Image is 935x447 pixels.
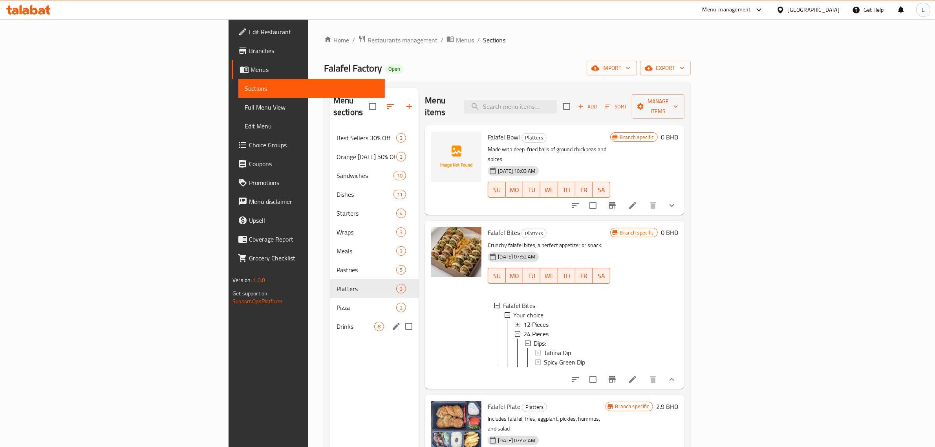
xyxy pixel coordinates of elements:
[393,171,406,180] div: items
[603,101,629,113] button: Sort
[337,133,396,143] span: Best Sellers 30% Off
[523,320,549,329] span: 12 Pieces
[232,41,385,60] a: Branches
[394,172,406,180] span: 10
[605,102,627,111] span: Sort
[488,182,505,198] button: SU
[232,154,385,173] a: Coupons
[558,98,575,115] span: Select section
[251,65,379,74] span: Menus
[330,242,419,260] div: Meals3
[337,171,393,180] span: Sandwiches
[249,253,379,263] span: Grocery Checklist
[488,131,520,143] span: Falafel Bowl
[330,147,419,166] div: Orange [DATE] 50% Off2
[330,298,419,317] div: Pizza2
[249,27,379,37] span: Edit Restaurant
[232,60,385,79] a: Menus
[577,102,598,111] span: Add
[644,196,662,215] button: delete
[522,229,546,238] span: Platters
[249,159,379,169] span: Coupons
[488,414,605,434] p: Includes falafel, fries, eggplant, pickles, hummus, and salad
[575,101,600,113] button: Add
[238,98,385,117] a: Full Menu View
[628,375,637,384] a: Edit menu item
[368,35,437,45] span: Restaurants management
[464,100,557,114] input: search
[337,152,396,161] span: Orange [DATE] 50% Off
[561,270,572,282] span: TH
[628,201,637,210] a: Edit menu item
[522,133,546,142] span: Platters
[491,270,502,282] span: SU
[385,66,403,72] span: Open
[397,229,406,236] span: 3
[526,184,537,196] span: TU
[788,5,840,14] div: [GEOGRAPHIC_DATA]
[425,95,454,118] h2: Menu items
[337,246,396,256] span: Meals
[503,301,535,310] span: Falafel Bites
[522,403,547,412] div: Platters
[543,184,554,196] span: WE
[249,178,379,187] span: Promotions
[393,190,406,199] div: items
[232,288,269,299] span: Get support on:
[337,265,396,275] span: Pastries
[646,63,684,73] span: export
[337,303,396,312] span: Pizza
[922,5,925,14] span: E
[488,227,520,238] span: Falafel Bites
[603,196,622,215] button: Branch-specific-item
[667,201,677,210] svg: Show Choices
[337,209,396,218] div: Starters
[249,140,379,150] span: Choice Groups
[330,125,419,339] nav: Menu sections
[396,303,406,312] div: items
[488,240,610,250] p: Crunchy falafel bites, a perfect appetizer or snack.
[232,296,282,306] a: Support.OpsPlatform
[540,268,558,284] button: WE
[431,132,481,182] img: Falafel Bowl
[337,190,393,199] div: Dishes
[575,101,600,113] span: Add item
[593,268,610,284] button: SA
[593,63,631,73] span: import
[238,117,385,136] a: Edit Menu
[575,268,593,284] button: FR
[523,268,540,284] button: TU
[245,84,379,93] span: Sections
[596,184,607,196] span: SA
[364,98,381,115] span: Select all sections
[253,275,265,285] span: 1.0.0
[374,322,384,331] div: items
[337,152,396,161] div: Orange Friday 50% Off
[249,234,379,244] span: Coverage Report
[232,211,385,230] a: Upsell
[330,185,419,204] div: Dishes11
[667,375,677,384] svg: Show Choices
[521,133,547,143] div: Platters
[617,134,657,141] span: Branch specific
[585,371,601,388] span: Select to update
[506,268,523,284] button: MO
[431,227,481,277] img: Falafel Bites
[330,317,419,336] div: Drinks8edit
[245,121,379,131] span: Edit Menu
[330,279,419,298] div: Platters3
[543,270,554,282] span: WE
[330,223,419,242] div: Wraps3
[396,284,406,293] div: items
[396,209,406,218] div: items
[232,173,385,192] a: Promotions
[232,136,385,154] a: Choice Groups
[397,134,406,142] span: 2
[245,103,379,112] span: Full Menu View
[232,192,385,211] a: Menu disclaimer
[330,128,419,147] div: Best Sellers 30% Off2
[638,97,678,116] span: Manage items
[513,310,543,320] span: Your choice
